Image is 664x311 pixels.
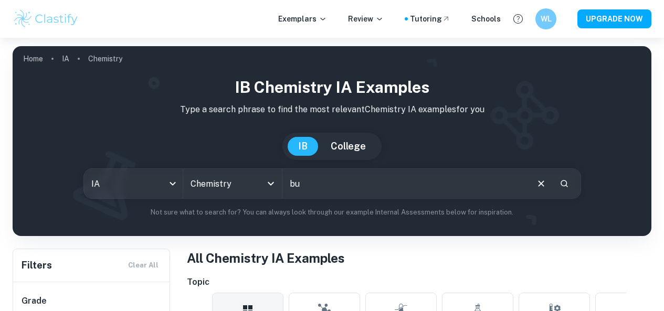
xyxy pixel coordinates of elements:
[282,169,527,198] input: E.g. enthalpy of combustion, Winkler method, phosphate and temperature...
[278,13,327,25] p: Exemplars
[22,258,52,273] h6: Filters
[535,8,556,29] button: WL
[288,137,318,156] button: IB
[13,46,651,236] img: profile cover
[555,175,573,192] button: Search
[348,13,384,25] p: Review
[62,51,69,66] a: IA
[540,13,552,25] h6: WL
[22,295,162,307] h6: Grade
[577,9,651,28] button: UPGRADE NOW
[23,51,43,66] a: Home
[264,176,278,191] button: Open
[531,174,551,194] button: Clear
[21,76,643,99] h1: IB Chemistry IA examples
[21,207,643,218] p: Not sure what to search for? You can always look through our example Internal Assessments below f...
[509,10,527,28] button: Help and Feedback
[187,249,651,267] h1: All Chemistry IA Examples
[187,276,651,288] h6: Topic
[320,137,376,156] button: College
[471,13,501,25] a: Schools
[21,103,643,116] p: Type a search phrase to find the most relevant Chemistry IA examples for you
[84,169,183,198] div: IA
[88,53,122,65] p: Chemistry
[410,13,450,25] a: Tutoring
[13,8,79,29] img: Clastify logo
